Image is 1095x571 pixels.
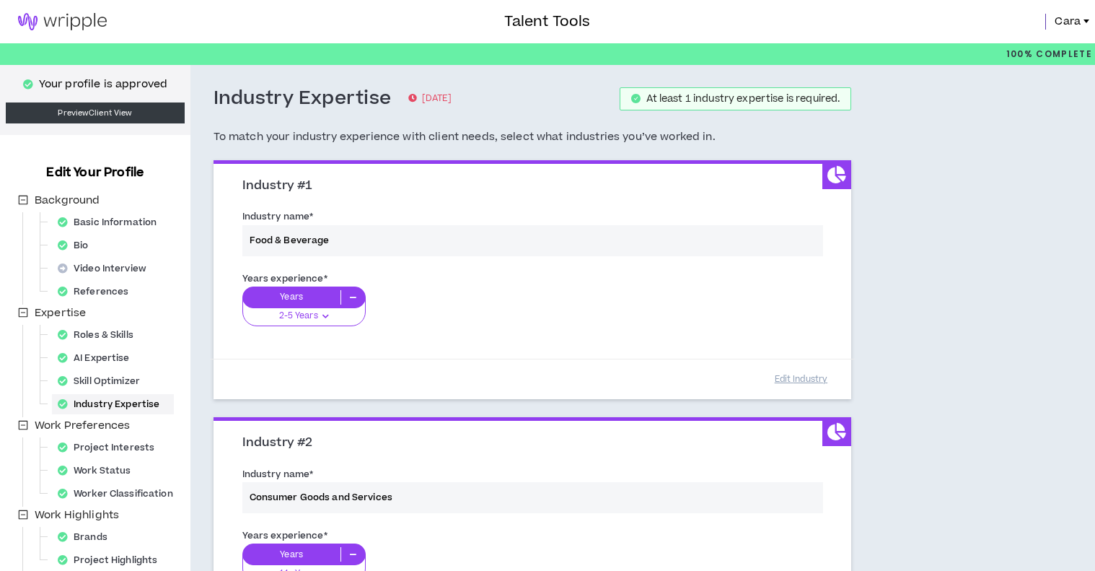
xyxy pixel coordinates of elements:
[1055,14,1081,30] span: Cara
[32,417,133,435] span: Work Preferences
[52,527,122,547] div: Brands
[765,367,837,392] button: Edit Industry
[631,94,641,103] span: check-circle
[39,77,167,92] p: Your profile is approved
[214,128,852,146] h5: To match your industry experience with client needs, select what industries you’ve worked in.
[242,435,834,451] h3: Industry #2
[32,305,89,322] span: Expertise
[35,193,100,208] span: Background
[52,394,174,414] div: Industry Expertise
[1006,43,1092,65] p: 100%
[18,420,28,430] span: minus-square
[646,94,840,104] div: At least 1 industry expertise is required.
[18,195,28,205] span: minus-square
[52,282,143,302] div: References
[14,522,49,557] iframe: Intercom live chat
[52,461,145,481] div: Work Status
[408,92,452,106] p: [DATE]
[504,11,590,32] h3: Talent Tools
[52,437,169,458] div: Project Interests
[52,550,172,570] div: Project Highlights
[52,371,154,391] div: Skill Optimizer
[35,507,119,523] span: Work Highlights
[6,103,185,123] a: PreviewClient View
[1033,48,1092,61] span: Complete
[52,258,161,279] div: Video Interview
[242,178,834,194] h3: Industry #1
[18,308,28,318] span: minus-square
[52,325,148,345] div: Roles & Skills
[32,507,122,524] span: Work Highlights
[214,87,392,111] h3: Industry Expertise
[35,418,130,433] span: Work Preferences
[52,212,171,232] div: Basic Information
[52,348,144,368] div: AI Expertise
[18,510,28,520] span: minus-square
[52,235,103,256] div: Bio
[35,305,86,321] span: Expertise
[32,192,102,209] span: Background
[40,164,149,181] h3: Edit Your Profile
[52,484,188,504] div: Worker Classification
